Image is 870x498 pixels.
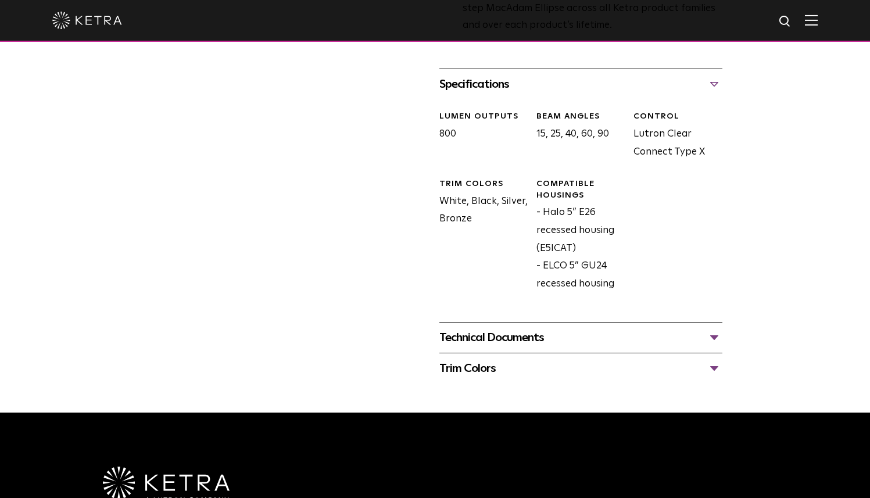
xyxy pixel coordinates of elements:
[439,359,722,378] div: Trim Colors
[528,178,625,293] div: - Halo 5” E26 recessed housing (E5ICAT) - ELCO 5” GU24 recessed housing
[439,75,722,94] div: Specifications
[536,111,625,123] div: Beam Angles
[778,15,793,29] img: search icon
[439,328,722,347] div: Technical Documents
[625,111,722,161] div: Lutron Clear Connect Type X
[439,111,528,123] div: LUMEN OUTPUTS
[439,178,528,190] div: Trim Colors
[431,111,528,161] div: 800
[536,178,625,201] div: Compatible Housings
[528,111,625,161] div: 15, 25, 40, 60, 90
[633,111,722,123] div: CONTROL
[431,178,528,293] div: White, Black, Silver, Bronze
[52,12,122,29] img: ketra-logo-2019-white
[805,15,818,26] img: Hamburger%20Nav.svg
